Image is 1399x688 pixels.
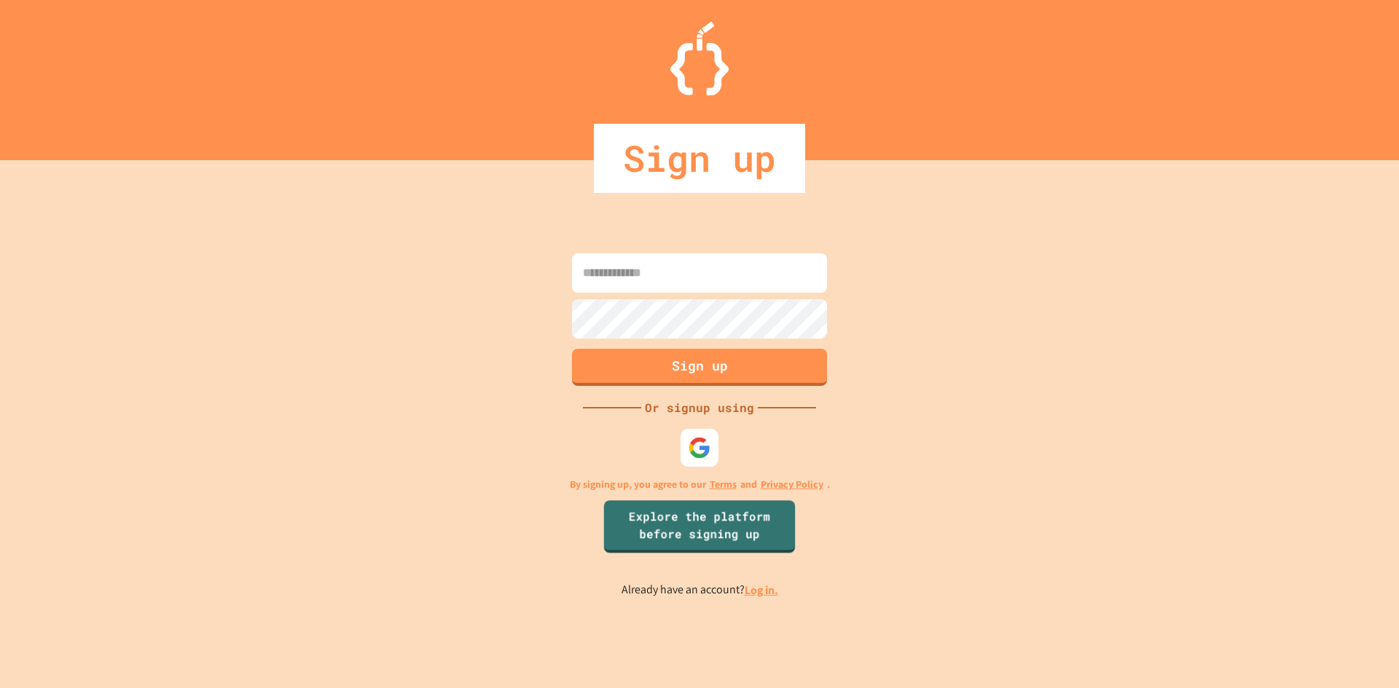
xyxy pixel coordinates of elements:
[745,582,778,598] a: Log in.
[594,124,805,193] div: Sign up
[572,349,827,386] button: Sign up
[604,500,795,553] a: Explore the platform before signing up
[570,477,830,492] p: By signing up, you agree to our and .
[710,477,737,492] a: Terms
[622,581,778,599] p: Already have an account?
[688,436,710,459] img: google-icon.svg
[761,477,823,492] a: Privacy Policy
[641,399,758,416] div: Or signup using
[670,22,729,95] img: Logo.svg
